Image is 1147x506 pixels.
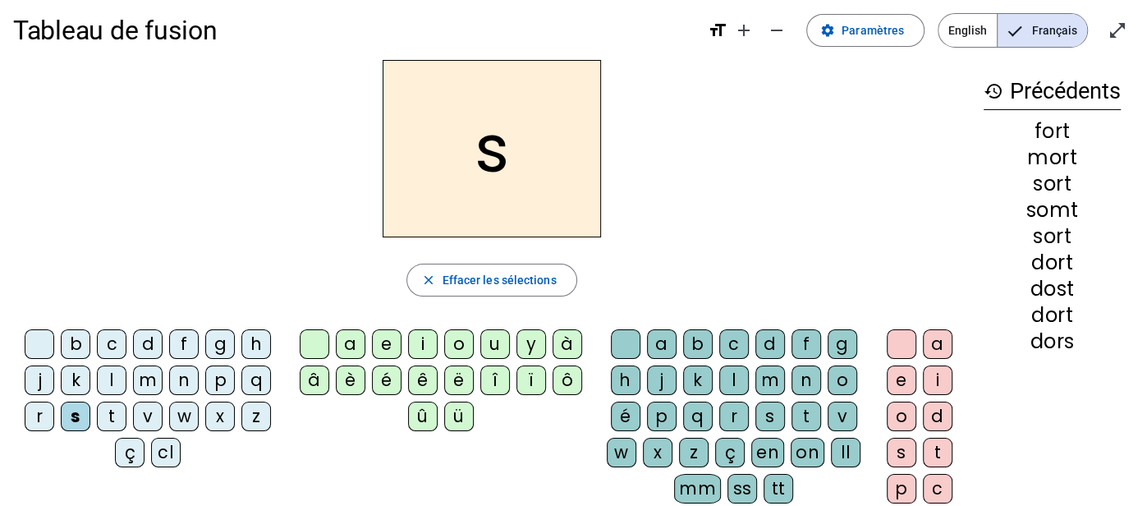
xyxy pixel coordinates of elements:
div: v [133,402,163,431]
div: ü [444,402,474,431]
div: fort [984,122,1121,141]
mat-button-toggle-group: Language selection [938,13,1088,48]
div: ë [444,366,474,395]
div: f [169,329,199,359]
div: t [97,402,126,431]
div: s [61,402,90,431]
div: x [205,402,235,431]
mat-icon: format_size [708,21,727,40]
div: ç [115,438,145,467]
div: i [408,329,438,359]
div: a [336,329,365,359]
div: u [480,329,510,359]
div: g [828,329,857,359]
div: î [480,366,510,395]
div: n [791,366,821,395]
div: w [607,438,636,467]
div: m [755,366,785,395]
div: en [751,438,784,467]
div: f [791,329,821,359]
div: p [205,366,235,395]
div: w [169,402,199,431]
div: e [372,329,401,359]
div: c [719,329,749,359]
div: h [241,329,271,359]
div: y [516,329,546,359]
mat-icon: open_in_full [1108,21,1127,40]
div: dort [984,306,1121,325]
div: l [719,366,749,395]
button: Entrer en plein écran [1101,14,1134,47]
div: ç [715,438,745,467]
div: sort [984,227,1121,246]
div: g [205,329,235,359]
div: d [755,329,785,359]
div: p [887,474,916,504]
div: z [679,438,709,467]
div: ll [831,438,860,467]
div: q [683,402,713,431]
div: b [683,329,713,359]
div: ê [408,366,438,395]
div: e [887,366,916,395]
div: o [444,329,474,359]
div: dors [984,332,1121,352]
div: j [647,366,677,395]
div: m [133,366,163,395]
h2: s [383,60,601,237]
div: c [923,474,952,504]
div: tt [764,474,793,504]
div: cl [151,438,181,467]
span: English [938,14,997,47]
div: ô [553,366,582,395]
div: â [300,366,329,395]
div: somt [984,200,1121,220]
mat-icon: close [420,273,435,287]
div: n [169,366,199,395]
div: o [828,366,857,395]
div: i [923,366,952,395]
div: a [647,329,677,359]
div: ï [516,366,546,395]
button: Effacer les sélections [406,264,576,297]
div: c [97,329,126,359]
button: Augmenter la taille de la police [727,14,760,47]
div: mort [984,148,1121,168]
div: é [611,402,640,431]
div: k [61,366,90,395]
div: t [923,438,952,467]
div: p [647,402,677,431]
div: dort [984,253,1121,273]
div: dost [984,279,1121,299]
div: h [611,366,640,395]
button: Diminuer la taille de la police [760,14,793,47]
h3: Précédents [984,73,1121,110]
div: on [791,438,824,467]
div: d [923,402,952,431]
div: k [683,366,713,395]
mat-icon: history [984,81,1003,101]
h1: Tableau de fusion [13,4,695,57]
button: Paramètres [806,14,924,47]
div: j [25,366,54,395]
div: s [887,438,916,467]
div: l [97,366,126,395]
mat-icon: add [734,21,754,40]
div: z [241,402,271,431]
div: sort [984,174,1121,194]
div: é [372,366,401,395]
div: mm [674,474,721,504]
div: ss [727,474,757,504]
div: s [755,402,785,431]
div: t [791,402,821,431]
div: û [408,402,438,431]
div: v [828,402,857,431]
div: o [887,402,916,431]
div: b [61,329,90,359]
div: r [25,402,54,431]
div: r [719,402,749,431]
div: a [923,329,952,359]
span: Paramètres [842,21,904,40]
div: x [643,438,672,467]
div: q [241,366,271,395]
